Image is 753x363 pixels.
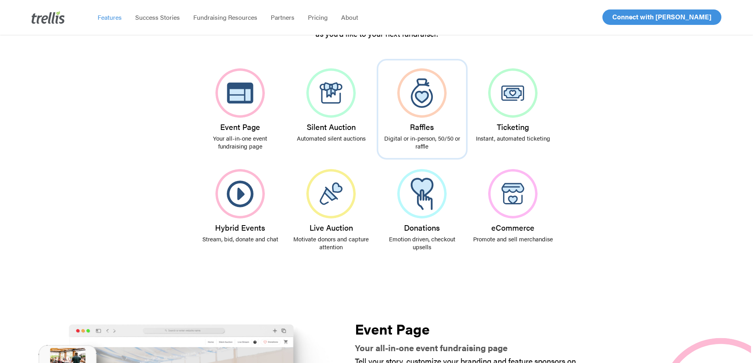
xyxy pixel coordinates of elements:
a: Raffles Digital or in-person, 50/50 or raffle [377,59,468,160]
span: Success Stories [135,13,180,22]
a: Connect with [PERSON_NAME] [602,9,721,25]
img: Event Page [215,68,265,118]
span: Pricing [308,13,328,22]
img: Raffles [397,68,447,118]
p: Motivate donors and capture attention [291,235,371,251]
a: Ticketing Instant, automated ticketing [468,59,559,152]
p: Instant, automated ticketing [473,134,553,142]
p: Emotion driven, checkout upsells [382,235,462,251]
strong: Event Page [355,318,430,339]
a: Fundraising Resources [187,13,264,21]
a: Silent Auction Automated silent auctions [286,59,377,152]
a: eCommerce Promote and sell merchandise [468,160,559,252]
a: Event Page Your all-in-one event fundraising page [195,59,286,160]
p: Digital or in-person, 50/50 or raffle [382,134,462,150]
a: About [334,13,365,21]
a: Hybrid Events Stream, bid, donate and chat [195,160,286,252]
img: Ticketing [488,68,538,118]
span: Connect with [PERSON_NAME] [612,12,711,21]
h3: Silent Auction [291,122,371,131]
a: Donations Emotion driven, checkout upsells [377,160,468,260]
img: Live Auction [306,169,356,218]
h3: Ticketing [473,122,553,131]
a: Features [91,13,128,21]
span: About [341,13,358,22]
a: Pricing [301,13,334,21]
p: Stream, bid, donate and chat [200,235,280,243]
img: Trellis [32,11,65,24]
span: Features [98,13,122,22]
p: Automated silent auctions [291,134,371,142]
h3: Donations [382,223,462,232]
a: Partners [264,13,301,21]
img: Hybrid Events [215,169,265,218]
span: Fundraising Resources [193,13,257,22]
h3: eCommerce [473,223,553,232]
img: Silent Auction [306,68,356,118]
h3: Event Page [200,122,280,131]
h3: Hybrid Events [200,223,280,232]
span: Partners [271,13,294,22]
strong: Your all-in-one event fundraising page [355,341,508,354]
h3: Raffles [382,122,462,131]
p: Promote and sell merchandise [473,235,553,243]
a: Live Auction Motivate donors and capture attention [286,160,377,260]
h3: Live Auction [291,223,371,232]
img: Donations [397,169,447,218]
img: eCommerce [488,169,538,218]
p: Your all-in-one event fundraising page [200,134,280,150]
a: Success Stories [128,13,187,21]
